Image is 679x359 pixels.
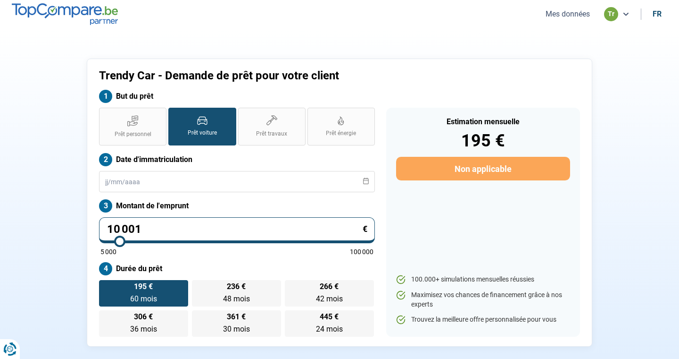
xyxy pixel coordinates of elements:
span: 236 € [227,283,246,291]
span: Prêt énergie [326,129,356,137]
span: 36 mois [130,325,157,333]
span: 60 mois [130,294,157,303]
span: € [363,225,367,233]
img: TopCompare.be [12,3,118,25]
span: Prêt personnel [115,130,151,138]
span: 195 € [134,283,153,291]
span: 445 € [320,313,339,321]
button: Non applicable [396,157,570,180]
span: 5 000 [100,248,116,255]
h1: Trendy Car - Demande de prêt pour votre client [99,69,457,83]
div: 195 € [396,132,570,149]
label: Durée du prêt [99,262,375,275]
li: Maximisez vos chances de financement grâce à nos experts [396,291,570,309]
div: tr [604,7,618,21]
input: jj/mm/aaaa [99,171,375,192]
span: 24 mois [316,325,343,333]
span: 266 € [320,283,339,291]
span: 100 000 [350,248,373,255]
span: Prêt voiture [188,129,217,137]
span: 361 € [227,313,246,321]
label: Montant de l'emprunt [99,199,375,213]
span: 306 € [134,313,153,321]
li: 100.000+ simulations mensuelles réussies [396,275,570,284]
span: 42 mois [316,294,343,303]
span: 30 mois [223,325,250,333]
div: Estimation mensuelle [396,118,570,126]
label: Date d'immatriculation [99,153,375,166]
span: Prêt travaux [256,130,287,138]
button: Mes données [543,9,593,19]
li: Trouvez la meilleure offre personnalisée pour vous [396,315,570,325]
div: fr [653,9,662,18]
span: 48 mois [223,294,250,303]
label: But du prêt [99,90,375,103]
